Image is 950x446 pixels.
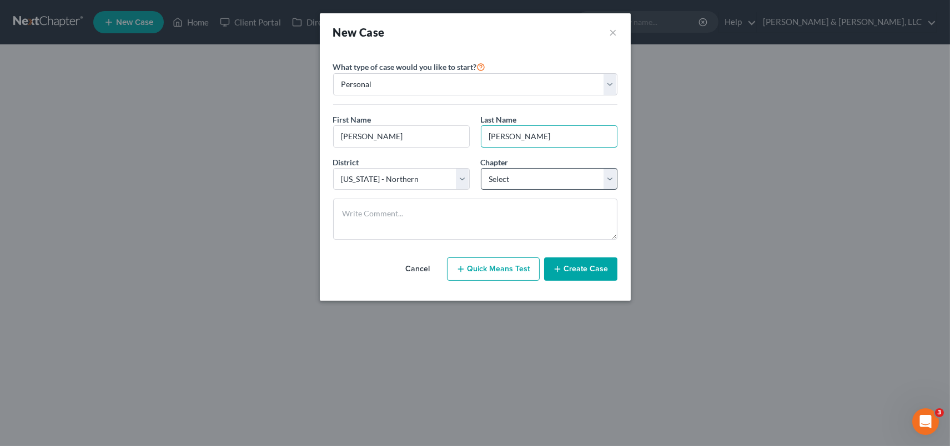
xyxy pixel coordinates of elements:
[481,115,517,124] span: Last Name
[912,408,939,435] iframe: Intercom live chat
[610,24,617,40] button: ×
[481,126,617,147] input: Enter Last Name
[334,126,469,147] input: Enter First Name
[333,115,371,124] span: First Name
[333,26,385,39] strong: New Case
[544,257,617,281] button: Create Case
[447,257,540,281] button: Quick Means Test
[333,158,359,167] span: District
[394,258,443,280] button: Cancel
[481,158,509,167] span: Chapter
[333,60,486,73] label: What type of case would you like to start?
[935,408,944,417] span: 3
